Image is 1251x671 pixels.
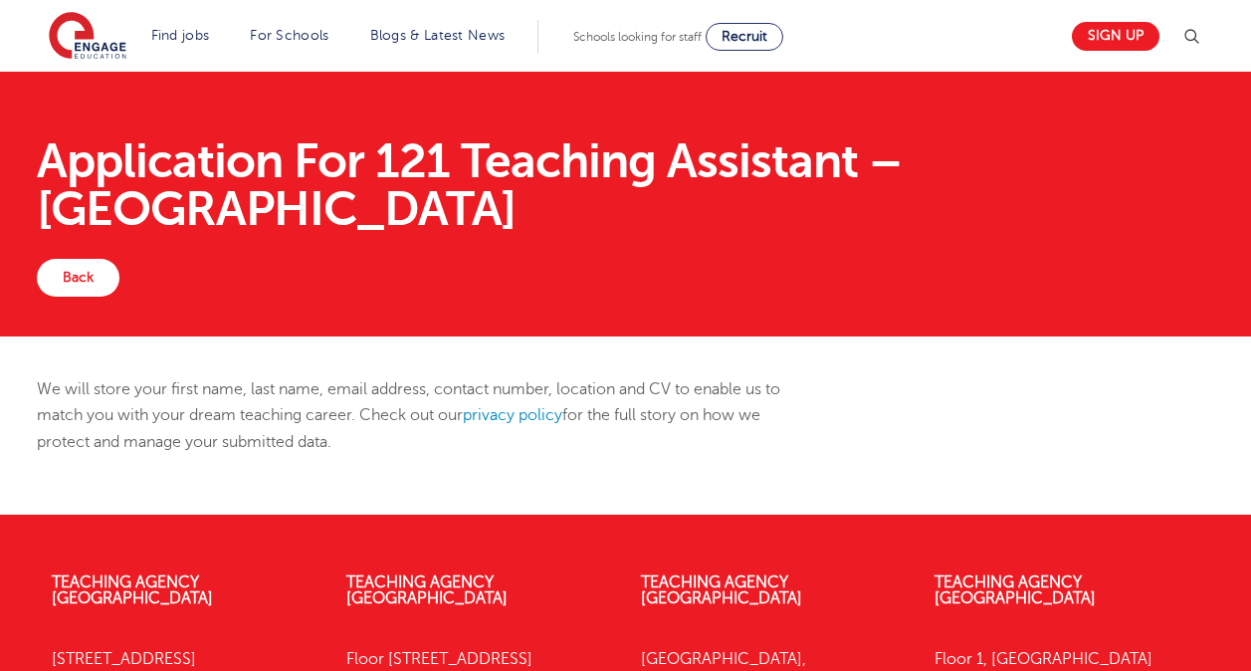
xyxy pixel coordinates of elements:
a: Teaching Agency [GEOGRAPHIC_DATA] [935,573,1096,607]
p: We will store your first name, last name, email address, contact number, location and CV to enabl... [37,376,812,455]
img: Engage Education [49,12,126,62]
a: Teaching Agency [GEOGRAPHIC_DATA] [346,573,508,607]
a: For Schools [250,28,328,43]
h1: Application For 121 Teaching Assistant – [GEOGRAPHIC_DATA] [37,137,1214,233]
a: Sign up [1072,22,1159,51]
span: Recruit [722,29,767,44]
a: Teaching Agency [GEOGRAPHIC_DATA] [641,573,802,607]
a: Teaching Agency [GEOGRAPHIC_DATA] [52,573,213,607]
a: Back [37,259,119,297]
a: Recruit [706,23,783,51]
a: Find jobs [151,28,210,43]
a: privacy policy [463,406,562,424]
a: Blogs & Latest News [370,28,506,43]
span: Schools looking for staff [573,30,702,44]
